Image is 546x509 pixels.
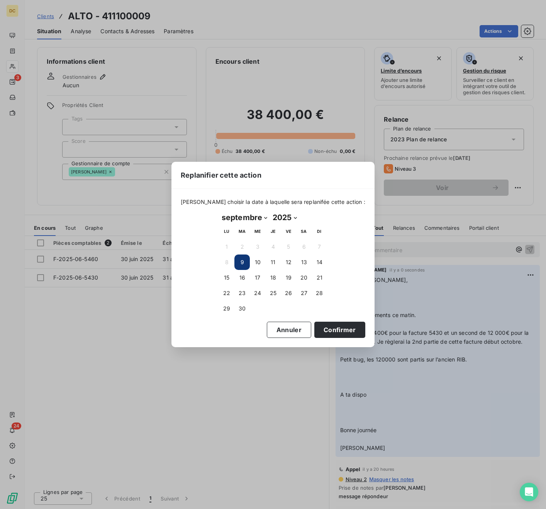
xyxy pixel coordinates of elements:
th: lundi [219,224,234,239]
span: [PERSON_NAME] choisir la date à laquelle sera replanifée cette action : [181,198,365,206]
button: 4 [265,239,281,254]
button: 12 [281,254,296,270]
th: vendredi [281,224,296,239]
button: 11 [265,254,281,270]
button: 8 [219,254,234,270]
th: jeudi [265,224,281,239]
button: 10 [250,254,265,270]
button: 6 [296,239,312,254]
button: 20 [296,270,312,285]
button: 19 [281,270,296,285]
button: 16 [234,270,250,285]
button: 7 [312,239,327,254]
button: 21 [312,270,327,285]
button: 9 [234,254,250,270]
button: 18 [265,270,281,285]
button: 29 [219,301,234,316]
button: 2 [234,239,250,254]
span: Replanifier cette action [181,170,261,180]
button: 15 [219,270,234,285]
button: 22 [219,285,234,301]
button: 24 [250,285,265,301]
button: 14 [312,254,327,270]
button: 1 [219,239,234,254]
button: 26 [281,285,296,301]
button: 17 [250,270,265,285]
button: Confirmer [314,322,365,338]
button: 30 [234,301,250,316]
button: 25 [265,285,281,301]
button: 27 [296,285,312,301]
button: Annuler [267,322,311,338]
div: Open Intercom Messenger [520,483,538,501]
button: 23 [234,285,250,301]
th: mercredi [250,224,265,239]
button: 28 [312,285,327,301]
th: mardi [234,224,250,239]
button: 13 [296,254,312,270]
th: samedi [296,224,312,239]
th: dimanche [312,224,327,239]
button: 5 [281,239,296,254]
button: 3 [250,239,265,254]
